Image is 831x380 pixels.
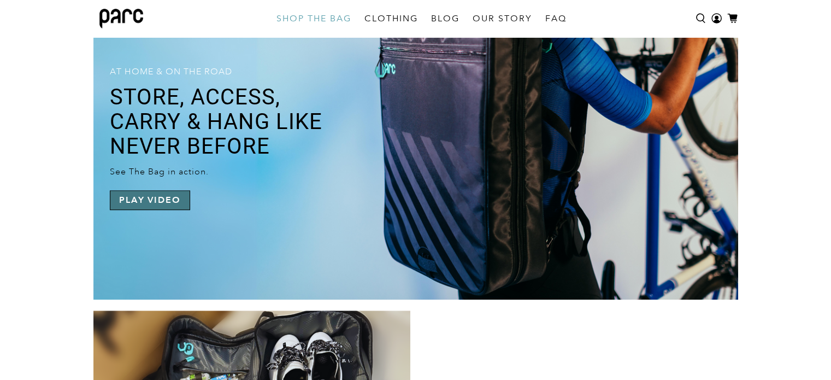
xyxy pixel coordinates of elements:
[539,3,573,34] a: FAQ
[270,3,358,34] a: SHOP THE BAG
[110,66,335,77] p: AT HOME & ON THE ROAD
[110,190,190,210] button: Play video
[110,161,335,177] p: See The Bag in action.
[425,3,466,34] a: BLOG
[358,3,425,34] a: CLOTHING
[99,9,143,28] img: parc bag logo
[110,84,322,159] span: STORE, ACCESS, CARRY & HANG LIKE NEVER BEFORE
[466,3,539,34] a: OUR STORY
